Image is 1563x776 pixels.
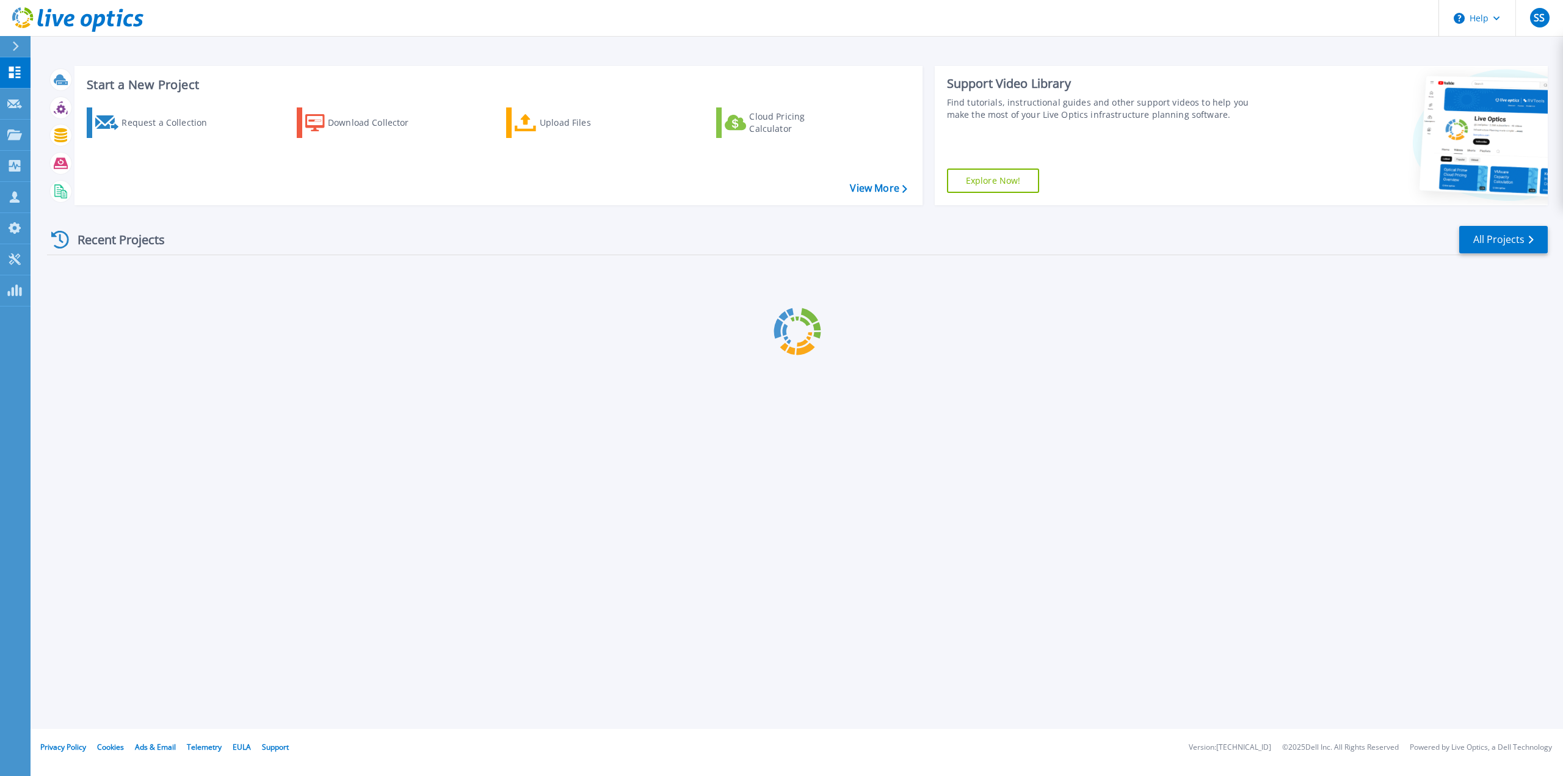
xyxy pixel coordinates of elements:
div: Recent Projects [47,225,181,255]
a: Ads & Email [135,742,176,752]
a: Explore Now! [947,169,1040,193]
div: Cloud Pricing Calculator [749,111,847,135]
a: Request a Collection [87,107,223,138]
span: SS [1534,13,1545,23]
a: Telemetry [187,742,222,752]
li: Version: [TECHNICAL_ID] [1189,744,1271,752]
div: Find tutorials, instructional guides and other support videos to help you make the most of your L... [947,96,1264,121]
a: Privacy Policy [40,742,86,752]
a: All Projects [1459,226,1548,253]
div: Request a Collection [121,111,219,135]
div: Download Collector [328,111,426,135]
a: EULA [233,742,251,752]
a: Download Collector [297,107,433,138]
a: Cloud Pricing Calculator [716,107,852,138]
a: Support [262,742,289,752]
h3: Start a New Project [87,78,907,92]
a: Cookies [97,742,124,752]
a: Upload Files [506,107,642,138]
li: © 2025 Dell Inc. All Rights Reserved [1282,744,1399,752]
a: View More [850,183,907,194]
div: Upload Files [540,111,637,135]
div: Support Video Library [947,76,1264,92]
li: Powered by Live Optics, a Dell Technology [1410,744,1552,752]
